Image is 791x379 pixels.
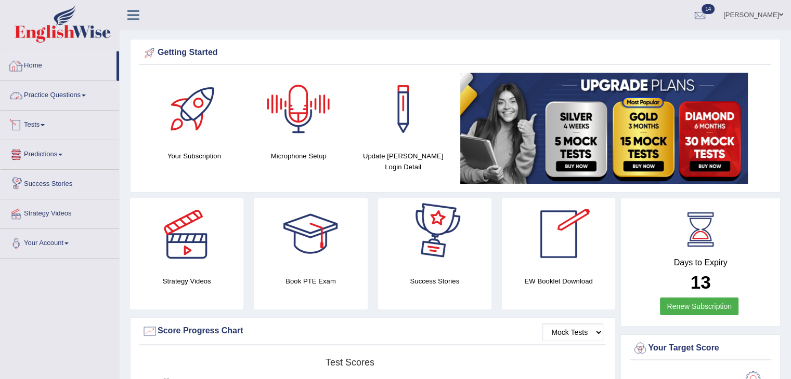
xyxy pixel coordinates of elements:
[1,81,119,107] a: Practice Questions
[252,151,346,161] h4: Microphone Setup
[1,111,119,137] a: Tests
[1,170,119,196] a: Success Stories
[632,341,769,356] div: Your Target Score
[147,151,241,161] h4: Your Subscription
[1,140,119,166] a: Predictions
[326,357,374,368] tspan: Test scores
[1,51,116,77] a: Home
[142,323,603,339] div: Score Progress Chart
[502,276,615,287] h4: EW Booklet Download
[1,199,119,225] a: Strategy Videos
[254,276,367,287] h4: Book PTE Exam
[691,272,711,292] b: 13
[632,258,769,267] h4: Days to Expiry
[130,276,243,287] h4: Strategy Videos
[702,4,715,14] span: 14
[660,297,738,315] a: Renew Subscription
[1,229,119,255] a: Your Account
[460,73,748,184] img: small5.jpg
[356,151,450,172] h4: Update [PERSON_NAME] Login Detail
[142,45,769,61] div: Getting Started
[378,276,491,287] h4: Success Stories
